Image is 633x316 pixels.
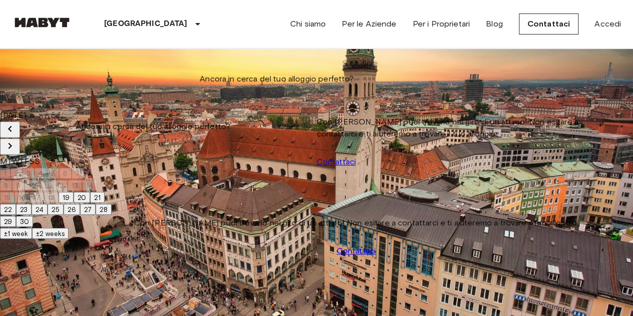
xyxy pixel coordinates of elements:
button: 23 [16,204,32,215]
button: 5 [47,168,59,179]
button: 2 [11,168,23,179]
span: Friday [25,156,29,166]
button: 11 [40,180,53,191]
a: Contattaci [519,13,579,34]
button: 24 [32,204,48,215]
button: 14 [82,180,97,191]
a: Blog [486,18,503,30]
button: 27 [80,204,96,215]
button: ±2 weeks [32,228,69,239]
a: Accedi [594,18,621,30]
button: 17 [30,192,44,203]
button: 26 [64,204,80,215]
span: Sunday [35,156,40,166]
button: 7 [72,168,84,179]
button: 20 [74,192,90,203]
a: Chi siamo [290,18,326,30]
span: Ancora in cerca del tuo alloggio perfetto? [200,73,354,85]
button: 4 [35,168,47,179]
p: [GEOGRAPHIC_DATA] [104,18,188,30]
span: Wednesday [12,156,19,166]
button: 6 [59,168,72,179]
button: 28 [96,204,112,215]
span: Thursday [19,156,24,166]
img: Habyt [12,17,72,27]
a: Per i Proprietari [412,18,470,30]
button: 9 [12,180,25,191]
button: 13 [68,180,82,191]
button: 25 [48,204,64,215]
button: 3 [23,168,35,179]
button: 18 [44,192,59,203]
span: Saturday [29,156,35,166]
a: Per le Aziende [342,18,396,30]
button: 30 [16,216,33,227]
a: Contattaci [336,245,376,257]
button: 10 [25,180,40,191]
button: 12 [53,180,68,191]
span: Con [PERSON_NAME] puoi trovarlo nel giro di un attimo! Non esitare a contattarci e ti aiuteremo a... [134,217,578,229]
span: Tuesday [7,156,12,166]
button: 19 [59,192,74,203]
button: 21 [90,192,105,203]
button: 16 [15,192,30,203]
